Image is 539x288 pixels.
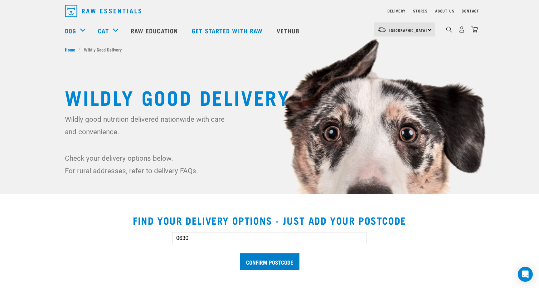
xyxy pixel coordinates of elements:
a: Get started with Raw [186,18,270,43]
nav: dropdown navigation [60,2,479,20]
img: home-icon@2x.png [471,26,478,33]
p: Check your delivery options below. For rural addresses, refer to delivery FAQs. [65,152,229,177]
a: Dog [65,26,76,35]
input: Confirm postcode [240,253,299,270]
a: Stores [413,10,428,12]
h1: Wildly Good Delivery [65,85,474,108]
p: Wildly good nutrition delivered nationwide with care and convenience. [65,113,229,138]
span: Home [65,46,75,53]
a: Vethub [270,18,307,43]
img: van-moving.png [378,27,386,32]
a: Delivery [387,10,405,12]
h2: Find your delivery options - just add your postcode [7,215,532,226]
div: Open Intercom Messenger [518,267,533,282]
a: Cat [98,26,109,35]
img: Raw Essentials Logo [65,5,141,17]
a: Home [65,46,79,53]
a: Contact [462,10,479,12]
a: About Us [435,10,454,12]
nav: breadcrumbs [65,46,474,53]
a: Raw Education [124,18,186,43]
input: Enter your postcode here... [172,232,367,244]
img: home-icon-1@2x.png [446,27,452,32]
img: user.png [459,26,465,33]
span: [GEOGRAPHIC_DATA] [389,29,427,31]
